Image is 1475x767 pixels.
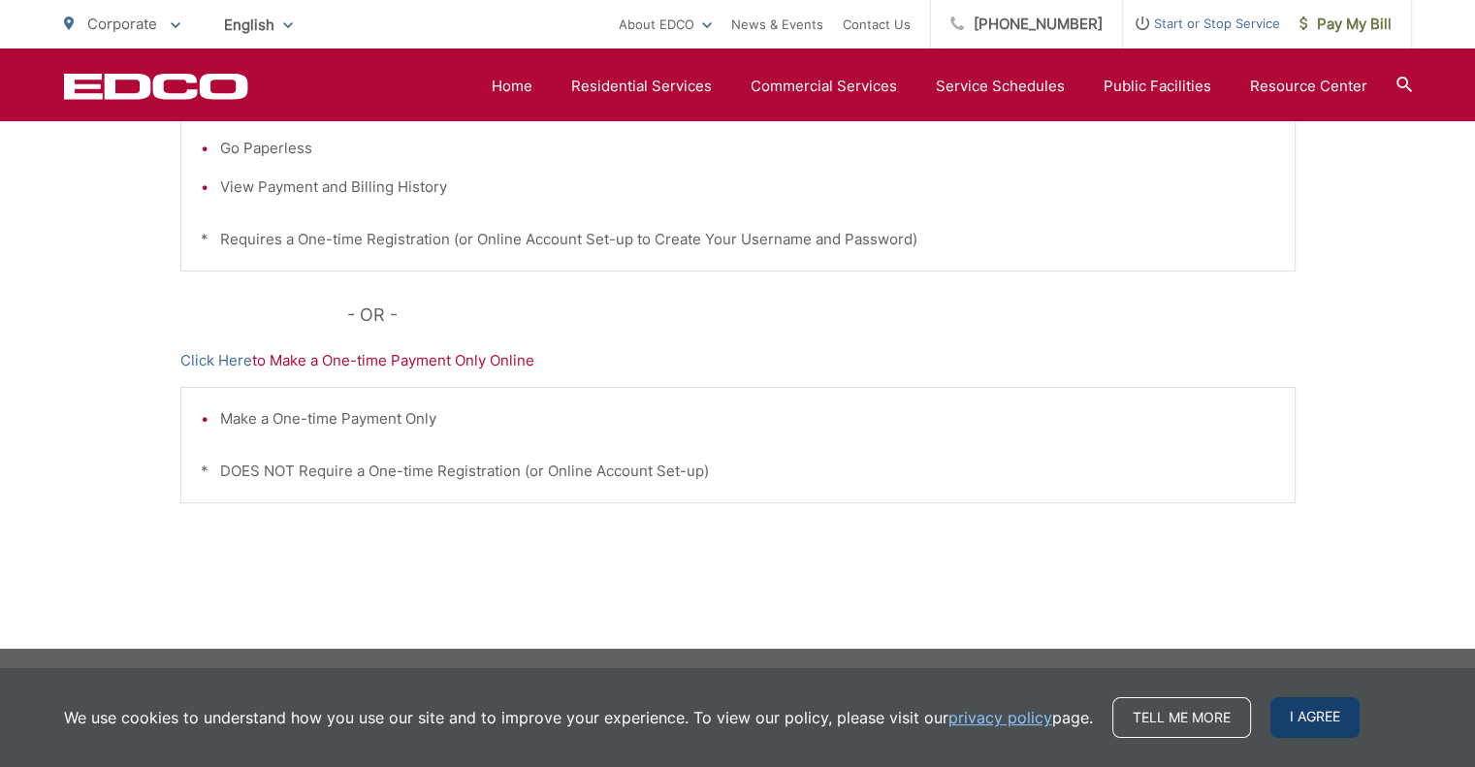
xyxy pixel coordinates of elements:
li: View Payment and Billing History [220,176,1275,199]
a: Resource Center [1250,75,1367,98]
span: English [209,8,307,42]
span: Corporate [87,15,157,33]
p: * DOES NOT Require a One-time Registration (or Online Account Set-up) [201,460,1275,483]
a: Service Schedules [936,75,1065,98]
span: Pay My Bill [1299,13,1392,36]
a: Residential Services [571,75,712,98]
a: Tell me more [1112,697,1251,738]
a: Home [492,75,532,98]
a: About EDCO [619,13,712,36]
a: Public Facilities [1104,75,1211,98]
p: - OR - [347,301,1296,330]
p: We use cookies to understand how you use our site and to improve your experience. To view our pol... [64,706,1093,729]
a: Commercial Services [751,75,897,98]
span: I agree [1270,697,1360,738]
a: EDCD logo. Return to the homepage. [64,73,248,100]
a: Contact Us [843,13,911,36]
li: Make a One-time Payment Only [220,407,1275,431]
p: * Requires a One-time Registration (or Online Account Set-up to Create Your Username and Password) [201,228,1275,251]
a: privacy policy [948,706,1052,729]
a: Click Here [180,349,252,372]
a: News & Events [731,13,823,36]
p: to Make a One-time Payment Only Online [180,349,1296,372]
li: Go Paperless [220,137,1275,160]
